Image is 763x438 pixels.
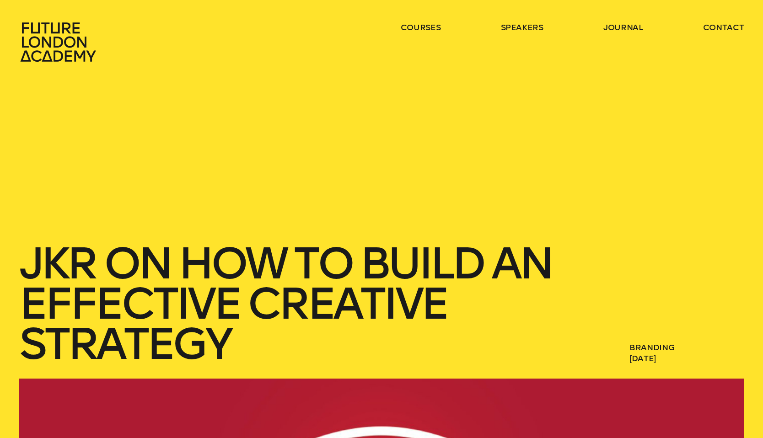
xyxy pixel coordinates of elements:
a: courses [401,22,441,33]
a: journal [603,22,643,33]
a: contact [703,22,744,33]
a: Branding [629,342,675,353]
h1: JKR On How To Build An Effective Creative Strategy [19,243,553,364]
span: [DATE] [629,353,744,364]
a: speakers [501,22,543,33]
